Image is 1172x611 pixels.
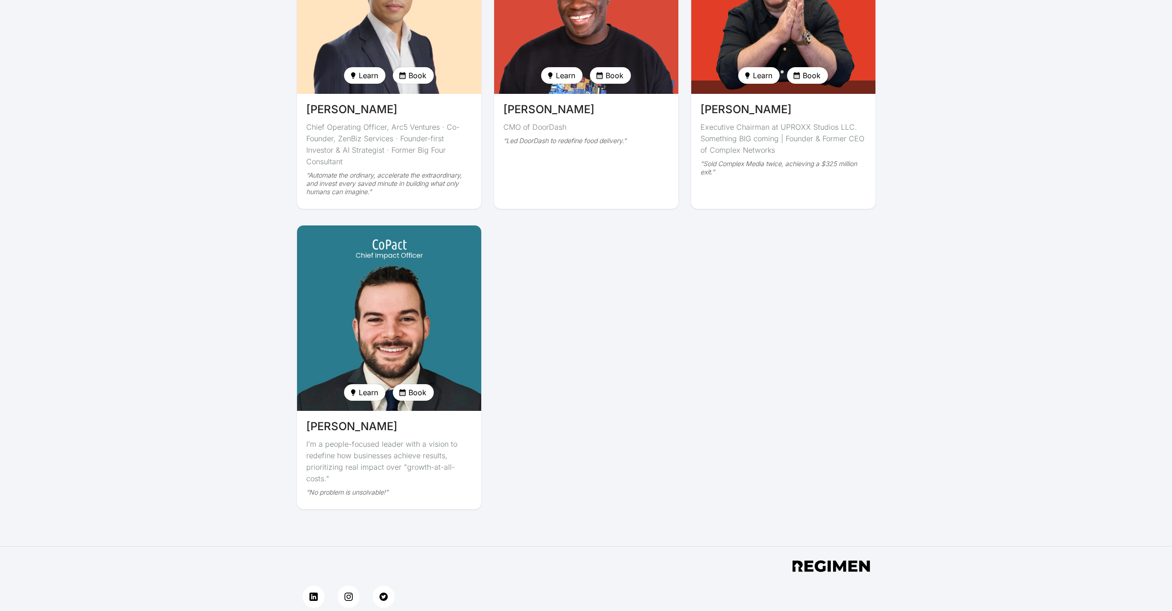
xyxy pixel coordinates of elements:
[344,384,385,401] button: Learn
[590,67,631,84] button: Book
[306,101,397,118] span: [PERSON_NAME]
[503,137,669,145] div: “Led DoorDash to redefine food delivery.”
[408,387,426,398] span: Book
[294,223,484,414] img: avatar of Zach Beegal
[393,67,434,84] button: Book
[541,67,583,84] button: Learn
[803,70,821,81] span: Book
[306,488,472,496] div: “No problem is unsolvable!”
[303,586,325,608] a: linkedin
[393,384,434,401] button: Book
[503,121,669,133] div: CMO of DoorDash
[306,171,472,196] div: “Automate the ordinary, accelerate the extraordinary, and invest every saved minute in building w...
[338,586,360,608] a: instagram
[606,70,624,81] span: Book
[309,593,318,601] img: linkedin button
[753,70,772,81] span: Learn
[700,160,866,176] div: “Sold Complex Media twice, achieving a $325 million exit.”
[359,70,378,81] span: Learn
[556,70,575,81] span: Learn
[344,593,353,601] img: instagram button
[306,438,472,484] div: I’m a people-focused leader with a vision to redefine how businesses achieve results, prioritizin...
[373,586,395,608] a: twitter
[503,101,595,118] span: [PERSON_NAME]
[359,387,378,398] span: Learn
[787,67,828,84] button: Book
[344,67,385,84] button: Learn
[793,560,870,572] img: app footer logo
[700,121,866,156] div: Executive Chairman at UPROXX Studios LLC. Something BIG coming | Founder & Former CEO of Complex ...
[306,121,472,167] div: Chief Operating Officer, Arc5 Ventures · Co-Founder, ZenBiz Services · Founder-first Investor & A...
[306,418,397,435] span: [PERSON_NAME]
[408,70,426,81] span: Book
[738,67,780,84] button: Learn
[379,593,388,601] img: twitter button
[700,101,792,118] span: [PERSON_NAME]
